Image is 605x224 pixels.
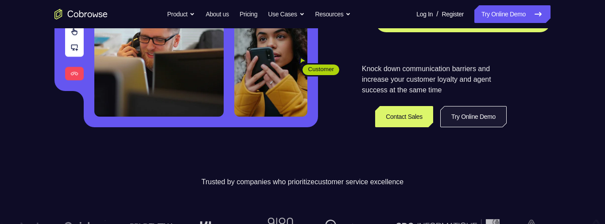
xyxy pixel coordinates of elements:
[268,5,304,23] button: Use Cases
[234,12,307,117] img: A customer holding their phone
[362,64,507,95] p: Knock down communication barriers and increase your customer loyalty and agent success at the sam...
[167,5,195,23] button: Product
[440,106,507,127] a: Try Online Demo
[416,5,433,23] a: Log In
[436,9,438,19] span: /
[442,5,464,23] a: Register
[315,5,351,23] button: Resources
[54,9,108,19] a: Go to the home page
[240,5,257,23] a: Pricing
[474,5,551,23] a: Try Online Demo
[314,178,403,186] span: customer service excellence
[206,5,229,23] a: About us
[375,106,433,127] a: Contact Sales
